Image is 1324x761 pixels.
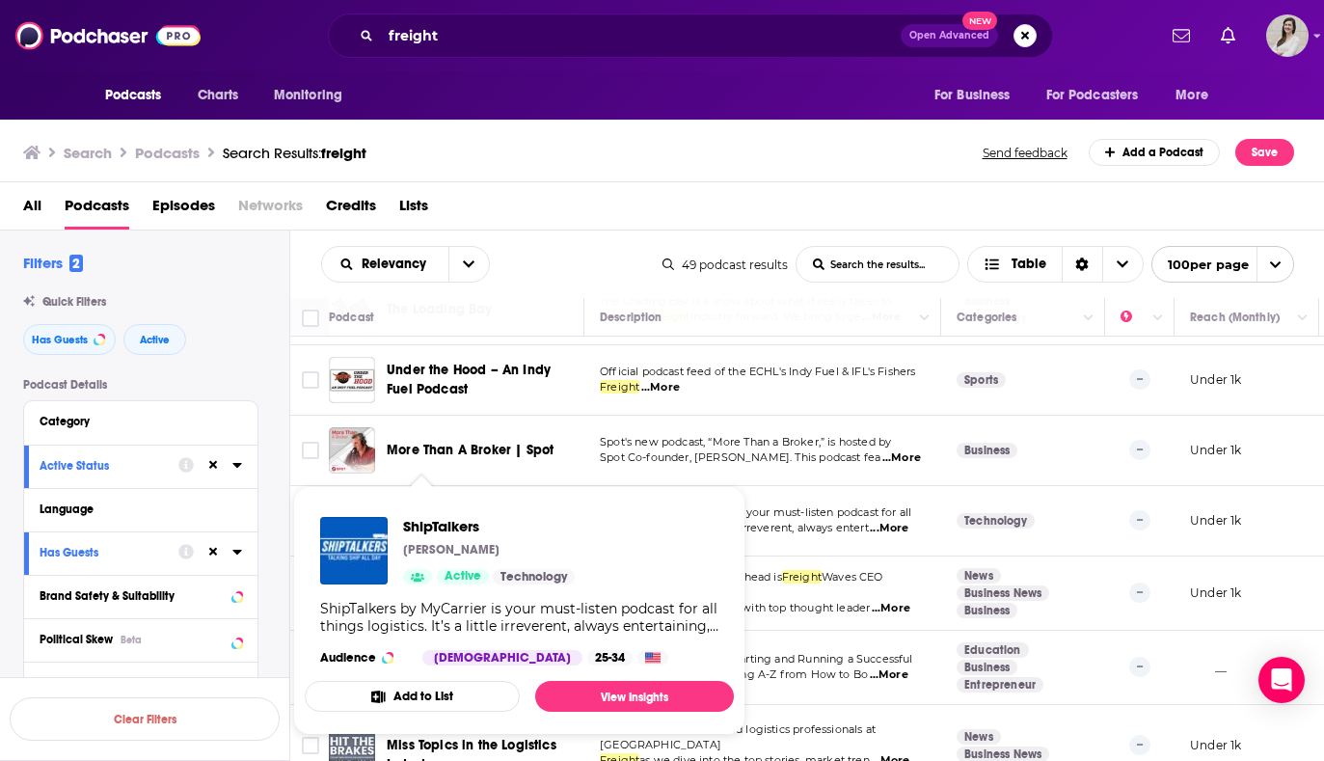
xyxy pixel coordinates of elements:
p: -- [1129,369,1150,389]
a: Episodes [152,190,215,230]
span: Spot Co-founder, [PERSON_NAME]. This podcast fea [600,450,880,464]
p: -- [1129,510,1150,530]
div: Language [40,503,230,516]
div: Open Intercom Messenger [1258,657,1305,703]
div: [DEMOGRAPHIC_DATA] [422,650,582,666]
img: Podchaser - Follow, Share and Rate Podcasts [15,17,201,54]
img: Under the Hood – An Indy Fuel Podcast [329,357,375,403]
a: Education [957,642,1029,658]
button: open menu [92,77,187,114]
span: ...More [870,521,908,536]
button: open menu [322,258,448,271]
span: Toggle select row [302,737,319,754]
span: freight [321,144,366,162]
div: ShipTalkers by MyCarrier is your must-listen podcast for all things logistics. It’s a little irre... [320,600,718,635]
button: Clear Filters [10,697,280,741]
button: open menu [1034,77,1167,114]
a: News [957,729,1001,745]
h2: Filters [23,254,83,272]
a: Entrepreneur [957,677,1043,693]
a: Show notifications dropdown [1165,19,1198,52]
a: News [957,568,1001,584]
span: Active [140,335,170,345]
p: -- [1129,440,1150,459]
a: Under the Hood – An Indy Fuel Podcast [387,361,578,399]
button: Add to List [305,681,520,712]
a: View Insights [535,681,734,712]
img: User Profile [1266,14,1309,57]
input: Search podcasts, credits, & more... [381,20,901,51]
span: ShipTalkers by MyCarrier is your must-listen podcast for all [600,505,911,519]
span: More Than A Broker | Spot [387,442,554,458]
span: Charts [198,82,239,109]
button: Show profile menu [1266,14,1309,57]
span: Freight [782,570,822,584]
div: Categories [957,306,1016,329]
a: Technology [957,513,1035,529]
span: Has Guests [32,335,88,345]
button: open menu [448,247,489,282]
span: Toggle select row [302,371,319,389]
a: Business News [957,585,1049,601]
div: 25-34 [587,650,633,666]
span: 2 [69,255,83,272]
button: open menu [1162,77,1232,114]
span: Spot's new podcast, “More Than a Broker,” is hosted by [600,435,891,448]
span: things logistics. It’s a little irreverent, always entert [600,521,869,534]
button: Active [123,324,186,355]
span: Political Skew [40,633,113,646]
h3: Audience [320,650,407,666]
button: Has Guests [40,540,178,564]
p: Under 1k [1190,442,1241,458]
button: open menu [921,77,1035,114]
span: More [1175,82,1208,109]
p: Under 1k [1190,584,1241,601]
span: New [962,12,997,30]
button: Save [1235,139,1294,166]
h3: Podcasts [135,144,200,162]
span: Networks [238,190,303,230]
a: More Than A Broker | Spot [387,441,554,460]
button: Column Actions [1147,307,1170,330]
img: ShipTalkers [320,517,388,584]
span: Open Advanced [909,31,989,41]
span: Join the team of seasoned logistics professionals at [GEOGRAPHIC_DATA] [600,722,876,751]
a: Business [957,660,1017,675]
div: Podcast [329,306,374,329]
span: Official podcast feed of the ECHL's Indy Fuel & IFL's Fishers [600,365,915,378]
div: Category [40,415,230,428]
div: Brand Safety & Suitability [40,589,226,603]
button: Column Actions [1077,307,1100,330]
a: Sports [957,372,1006,388]
button: Category [40,409,242,433]
div: Description [600,306,662,329]
span: Podcasts [105,82,162,109]
p: Podcast Details [23,378,258,392]
button: Column Actions [1291,307,1314,330]
div: Has Guests [40,546,166,559]
span: Toggle select row [302,442,319,459]
a: Podcasts [65,190,129,230]
a: Credits [326,190,376,230]
span: For Podcasters [1046,82,1139,109]
span: ...More [882,450,921,466]
a: Business [957,603,1017,618]
span: Quick Filters [42,295,106,309]
a: Charts [185,77,251,114]
a: Lists [399,190,428,230]
a: All [23,190,41,230]
p: [PERSON_NAME] [403,542,500,557]
a: Technology [493,569,575,584]
span: ...More [872,601,910,616]
h2: Choose List sort [321,246,490,283]
button: Send feedback [977,145,1073,161]
a: Add a Podcast [1089,139,1221,166]
span: Active [445,567,481,586]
